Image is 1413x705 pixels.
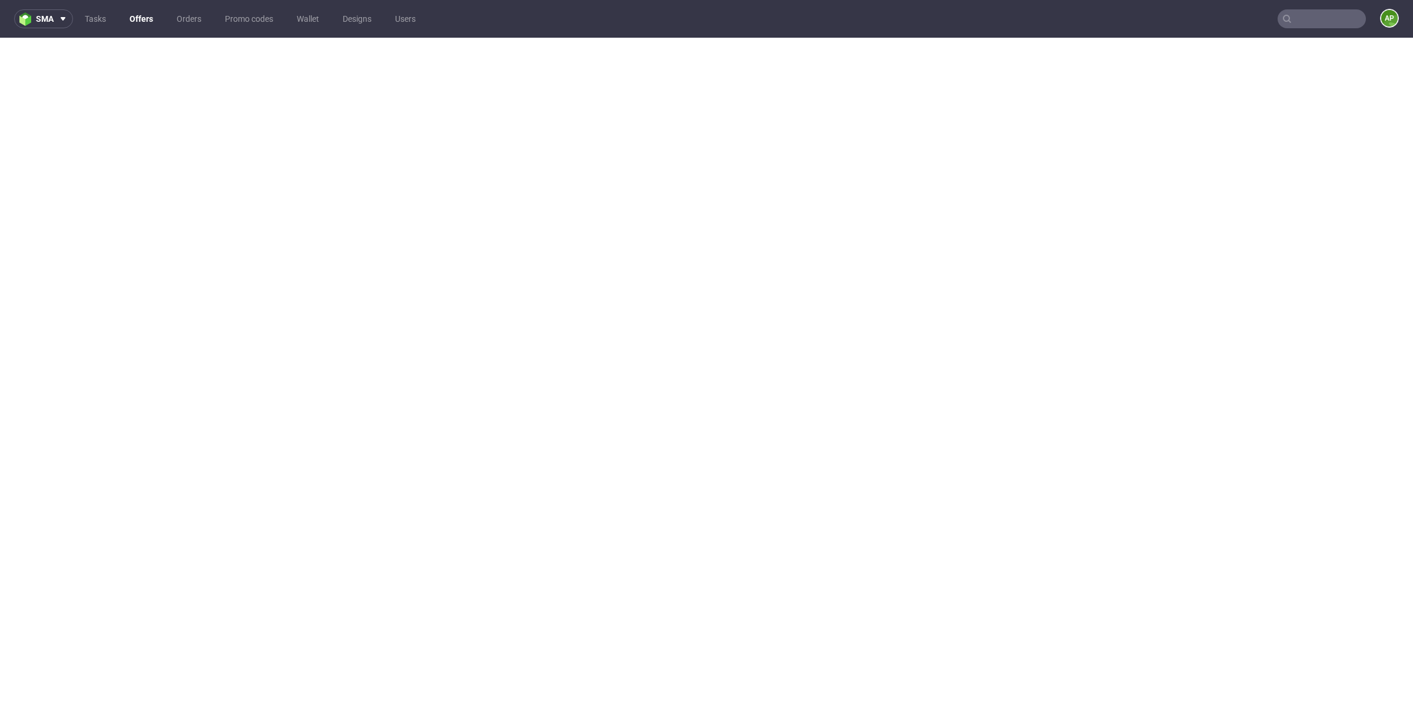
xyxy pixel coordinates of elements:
span: sma [36,15,54,23]
a: Wallet [290,9,326,28]
a: Tasks [78,9,113,28]
figcaption: AP [1381,10,1398,27]
a: Users [388,9,423,28]
a: Orders [170,9,208,28]
a: Offers [122,9,160,28]
a: Designs [336,9,379,28]
button: sma [14,9,73,28]
img: logo [19,12,36,26]
a: Promo codes [218,9,280,28]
